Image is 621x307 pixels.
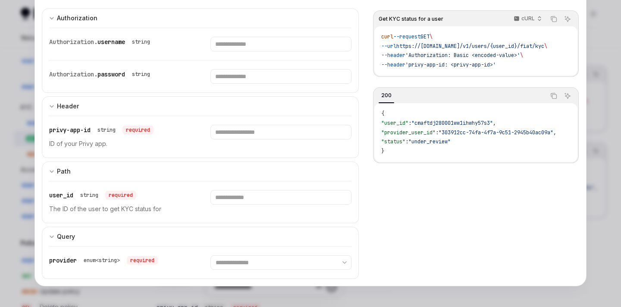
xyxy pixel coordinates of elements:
[49,125,154,135] div: privy-app-id
[381,138,405,145] span: "status"
[57,231,75,242] div: Query
[381,52,405,59] span: --header
[548,13,559,25] button: Copy the contents from the code block
[548,90,559,101] button: Copy the contents from the code block
[393,33,420,40] span: --request
[405,52,520,59] span: 'Authorization: Basic <encoded-value>'
[411,120,493,127] span: "cmaftdj280001ww1ihwhy57s3"
[562,13,573,25] button: Ask AI
[57,13,97,23] div: Authorization
[493,120,496,127] span: ,
[520,52,523,59] span: \
[405,61,496,68] span: 'privy-app-id: <privy-app-id>'
[509,12,546,26] button: cURL
[49,139,190,149] p: ID of your Privy app.
[49,37,154,47] div: Authorization.username
[127,256,158,265] div: required
[381,33,393,40] span: curl
[210,69,351,84] input: Enter password
[97,38,125,46] span: username
[379,16,443,22] span: Get KYC status for a user
[379,90,394,101] div: 200
[381,110,384,117] span: {
[105,191,136,199] div: required
[381,148,384,155] span: }
[381,120,408,127] span: "user_id"
[210,190,351,205] input: Enter user_id
[544,43,547,50] span: \
[49,256,77,264] span: provider
[562,90,573,101] button: Ask AI
[49,70,97,78] span: Authorization.
[42,8,359,28] button: Expand input section
[381,129,436,136] span: "provider_user_id"
[381,43,396,50] span: --url
[521,15,535,22] p: cURL
[49,204,190,214] p: The ID of the user to get KYC status for
[408,120,411,127] span: :
[57,101,79,111] div: Header
[381,61,405,68] span: --header
[49,69,154,79] div: Authorization.password
[49,190,136,200] div: user_id
[49,255,158,266] div: provider
[396,43,544,50] span: https://[DOMAIN_NAME]/v1/users/{user_id}/fiat/kyc
[405,138,408,145] span: :
[57,166,71,177] div: Path
[439,129,553,136] span: "303912cc-74fa-4f7a-9c51-2945b40ac09a"
[49,38,97,46] span: Authorization.
[42,96,359,116] button: Expand input section
[210,255,351,270] select: Select provider
[420,33,430,40] span: GET
[97,70,125,78] span: password
[42,227,359,246] button: Expand input section
[408,138,451,145] span: "under_review"
[49,191,73,199] span: user_id
[430,33,433,40] span: \
[42,161,359,181] button: Expand input section
[210,37,351,51] input: Enter username
[122,126,154,134] div: required
[49,126,91,134] span: privy-app-id
[436,129,439,136] span: :
[210,125,351,139] input: Enter privy-app-id
[553,129,556,136] span: ,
